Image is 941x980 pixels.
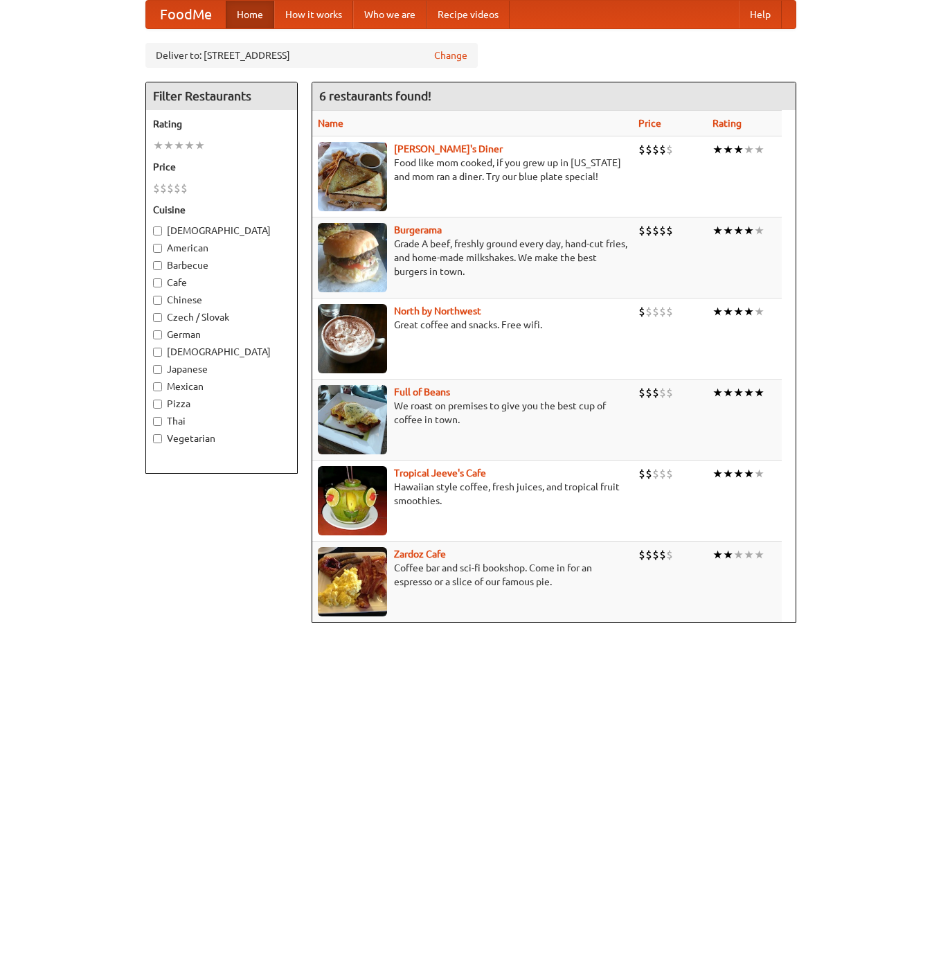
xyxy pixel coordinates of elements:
[318,156,627,184] p: Food like mom cooked, if you grew up in [US_STATE] and mom ran a diner. Try our blue plate special!
[638,142,645,157] li: $
[666,466,673,481] li: $
[153,328,290,341] label: German
[739,1,782,28] a: Help
[153,244,162,253] input: American
[153,138,163,153] li: ★
[318,385,387,454] img: beans.jpg
[163,138,174,153] li: ★
[666,304,673,319] li: $
[713,385,723,400] li: ★
[394,549,446,560] a: Zardoz Cafe
[226,1,274,28] a: Home
[744,547,754,562] li: ★
[153,365,162,374] input: Japanese
[153,181,160,196] li: $
[353,1,427,28] a: Who we are
[659,547,666,562] li: $
[723,304,733,319] li: ★
[146,1,226,28] a: FoodMe
[394,386,450,398] a: Full of Beans
[146,82,297,110] h4: Filter Restaurants
[723,385,733,400] li: ★
[153,224,290,238] label: [DEMOGRAPHIC_DATA]
[723,142,733,157] li: ★
[318,318,627,332] p: Great coffee and snacks. Free wifi.
[652,547,659,562] li: $
[652,466,659,481] li: $
[174,138,184,153] li: ★
[659,304,666,319] li: $
[713,118,742,129] a: Rating
[153,261,162,270] input: Barbecue
[652,223,659,238] li: $
[733,547,744,562] li: ★
[713,466,723,481] li: ★
[666,223,673,238] li: $
[638,385,645,400] li: $
[153,345,290,359] label: [DEMOGRAPHIC_DATA]
[723,547,733,562] li: ★
[153,380,290,393] label: Mexican
[744,304,754,319] li: ★
[659,142,666,157] li: $
[638,118,661,129] a: Price
[754,142,764,157] li: ★
[153,414,290,428] label: Thai
[666,142,673,157] li: $
[713,223,723,238] li: ★
[153,278,162,287] input: Cafe
[145,43,478,68] div: Deliver to: [STREET_ADDRESS]
[319,89,431,103] ng-pluralize: 6 restaurants found!
[394,224,442,235] a: Burgerama
[434,48,467,62] a: Change
[153,276,290,289] label: Cafe
[318,547,387,616] img: zardoz.jpg
[733,142,744,157] li: ★
[645,223,652,238] li: $
[652,142,659,157] li: $
[638,304,645,319] li: $
[713,304,723,319] li: ★
[184,138,195,153] li: ★
[638,547,645,562] li: $
[744,223,754,238] li: ★
[153,400,162,409] input: Pizza
[659,223,666,238] li: $
[638,466,645,481] li: $
[153,382,162,391] input: Mexican
[733,385,744,400] li: ★
[318,118,343,129] a: Name
[153,431,290,445] label: Vegetarian
[645,385,652,400] li: $
[160,181,167,196] li: $
[153,296,162,305] input: Chinese
[645,547,652,562] li: $
[153,241,290,255] label: American
[153,160,290,174] h5: Price
[659,466,666,481] li: $
[153,117,290,131] h5: Rating
[723,466,733,481] li: ★
[153,258,290,272] label: Barbecue
[318,223,387,292] img: burgerama.jpg
[394,467,486,479] a: Tropical Jeeve's Cafe
[394,143,503,154] a: [PERSON_NAME]'s Diner
[754,547,764,562] li: ★
[318,466,387,535] img: jeeves.jpg
[394,305,481,317] a: North by Northwest
[754,304,764,319] li: ★
[153,348,162,357] input: [DEMOGRAPHIC_DATA]
[754,466,764,481] li: ★
[153,313,162,322] input: Czech / Slovak
[645,304,652,319] li: $
[713,142,723,157] li: ★
[153,417,162,426] input: Thai
[652,304,659,319] li: $
[659,385,666,400] li: $
[153,310,290,324] label: Czech / Slovak
[652,385,659,400] li: $
[153,293,290,307] label: Chinese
